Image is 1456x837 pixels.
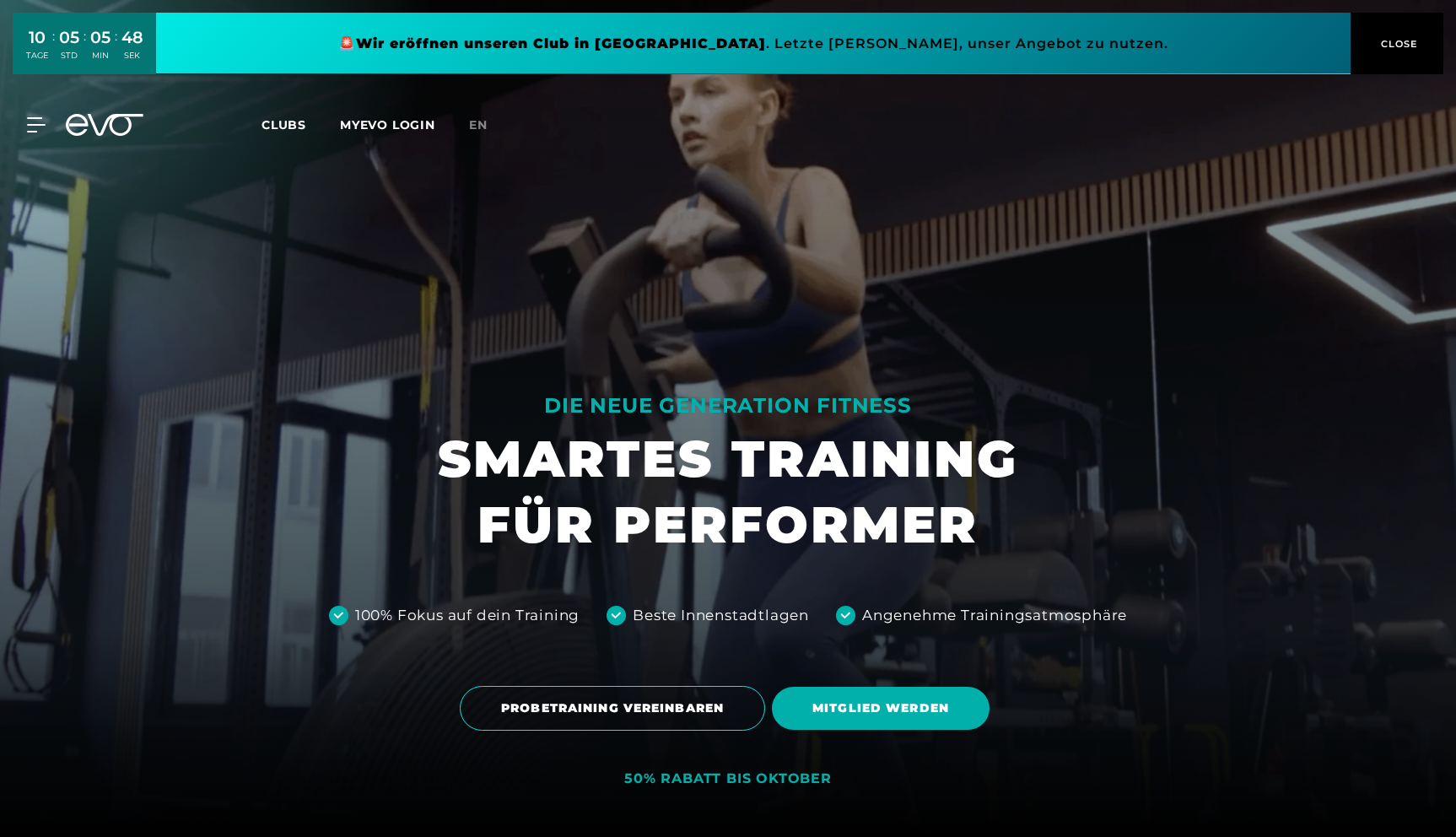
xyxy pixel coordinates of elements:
[1351,13,1443,74] button: CLOSE
[340,117,435,132] a: MYEVO LOGIN
[52,27,55,72] div: :
[115,27,117,72] div: :
[633,605,809,627] div: Beste Innenstadtlagen
[460,673,772,743] a: PROBETRAINING VEREINBAREN
[262,116,340,132] a: Clubs
[438,426,1018,558] h1: SMARTES TRAINING FÜR PERFORMER
[26,25,48,50] div: 10
[624,770,832,788] div: 50% RABATT BIS OKTOBER
[121,25,143,50] div: 48
[59,25,79,50] div: 05
[1377,36,1418,51] span: CLOSE
[469,117,488,132] span: en
[90,50,111,62] div: MIN
[812,699,949,717] span: MITGLIED WERDEN
[469,116,508,135] a: en
[59,50,79,62] div: STD
[26,50,48,62] div: TAGE
[90,25,111,50] div: 05
[355,605,580,627] div: 100% Fokus auf dein Training
[772,674,996,742] a: MITGLIED WERDEN
[262,117,306,132] span: Clubs
[501,699,724,717] span: PROBETRAINING VEREINBAREN
[438,392,1018,419] div: DIE NEUE GENERATION FITNESS
[121,50,143,62] div: SEK
[862,605,1127,627] div: Angenehme Trainingsatmosphäre
[84,27,86,72] div: :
